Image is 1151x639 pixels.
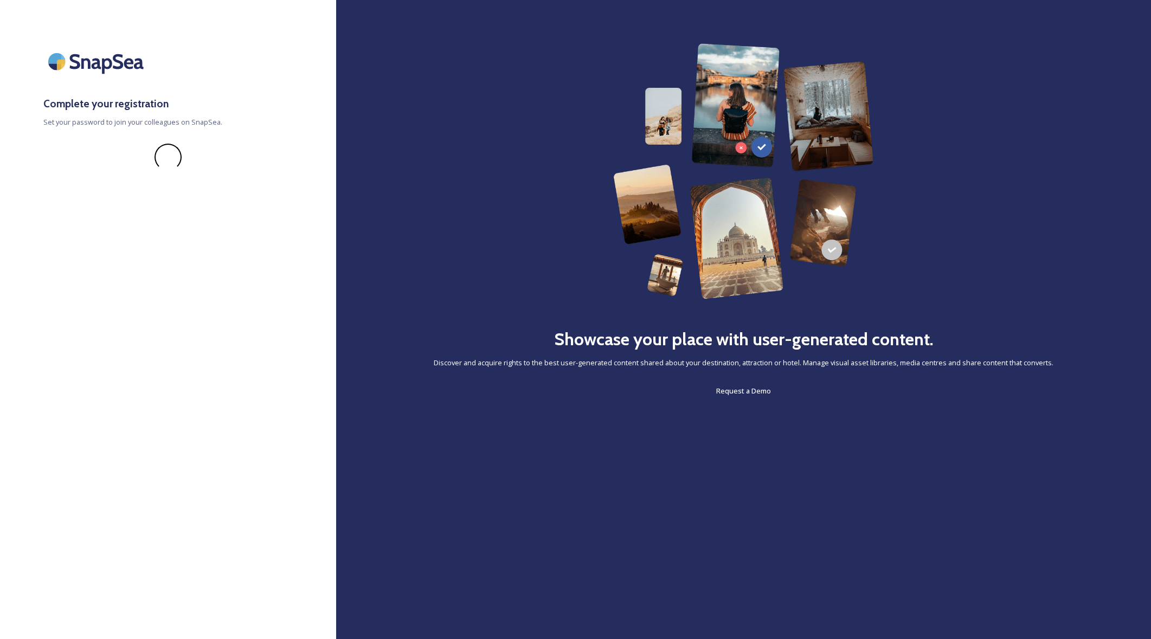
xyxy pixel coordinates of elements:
span: Request a Demo [716,386,771,396]
a: Request a Demo [716,384,771,397]
span: Discover and acquire rights to the best user-generated content shared about your destination, att... [434,358,1053,368]
span: Set your password to join your colleagues on SnapSea. [43,117,293,127]
img: SnapSea Logo [43,43,152,80]
h2: Showcase your place with user-generated content. [554,326,934,352]
img: 63b42ca75bacad526042e722_Group%20154-p-800.png [613,43,874,299]
h3: Complete your registration [43,96,293,112]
